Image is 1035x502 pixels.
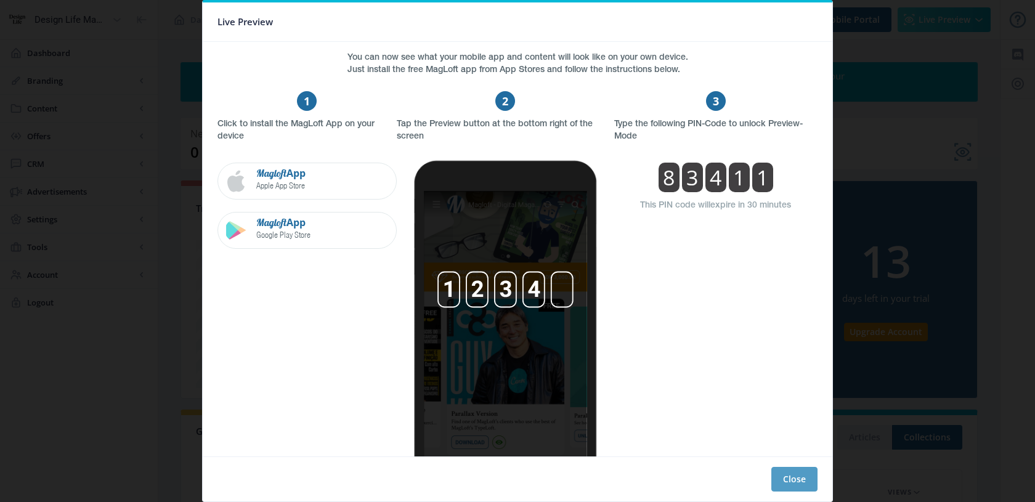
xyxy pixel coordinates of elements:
[771,467,818,492] button: Close
[706,91,726,111] span: 3
[221,215,251,246] img: google-play.png
[347,52,688,76] p: You can now see what your mobile app and content will look like on your own device. Just install ...
[221,166,251,196] img: apple.png
[659,163,680,192] div: 8
[640,200,791,212] p: This PIN code will
[217,163,397,200] a: MagloftAppApple App Store
[256,167,286,179] span: Magloft
[256,179,306,192] div: Apple App Store
[495,91,515,111] span: 2
[256,216,286,229] span: Magloft
[256,216,310,229] div: App
[217,12,273,31] span: Live Preview
[710,201,791,209] span: expire in 30 minutes
[256,229,310,241] div: Google Play Store
[256,167,306,179] div: App
[217,118,397,143] p: Click to install the MagLoft App on your device
[297,91,317,111] span: 1
[217,212,397,249] a: MagloftAppGoogle Play Store
[397,118,614,143] p: Tap the Preview button at the bottom right of the screen
[729,163,750,192] div: 1
[752,163,773,192] div: 1
[705,163,726,192] div: 4
[682,163,703,192] div: 3
[614,118,818,143] p: Type the following PIN-Code to unlock Preview-Mode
